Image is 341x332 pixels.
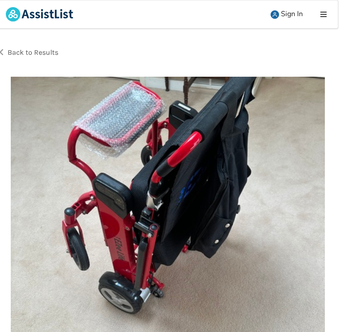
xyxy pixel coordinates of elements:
[8,48,58,57] span: Back to Results
[6,7,73,22] img: assistlist-logo
[281,9,303,19] span: Sign In
[271,10,279,19] img: user icon
[262,0,311,28] a: user icon Sign In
